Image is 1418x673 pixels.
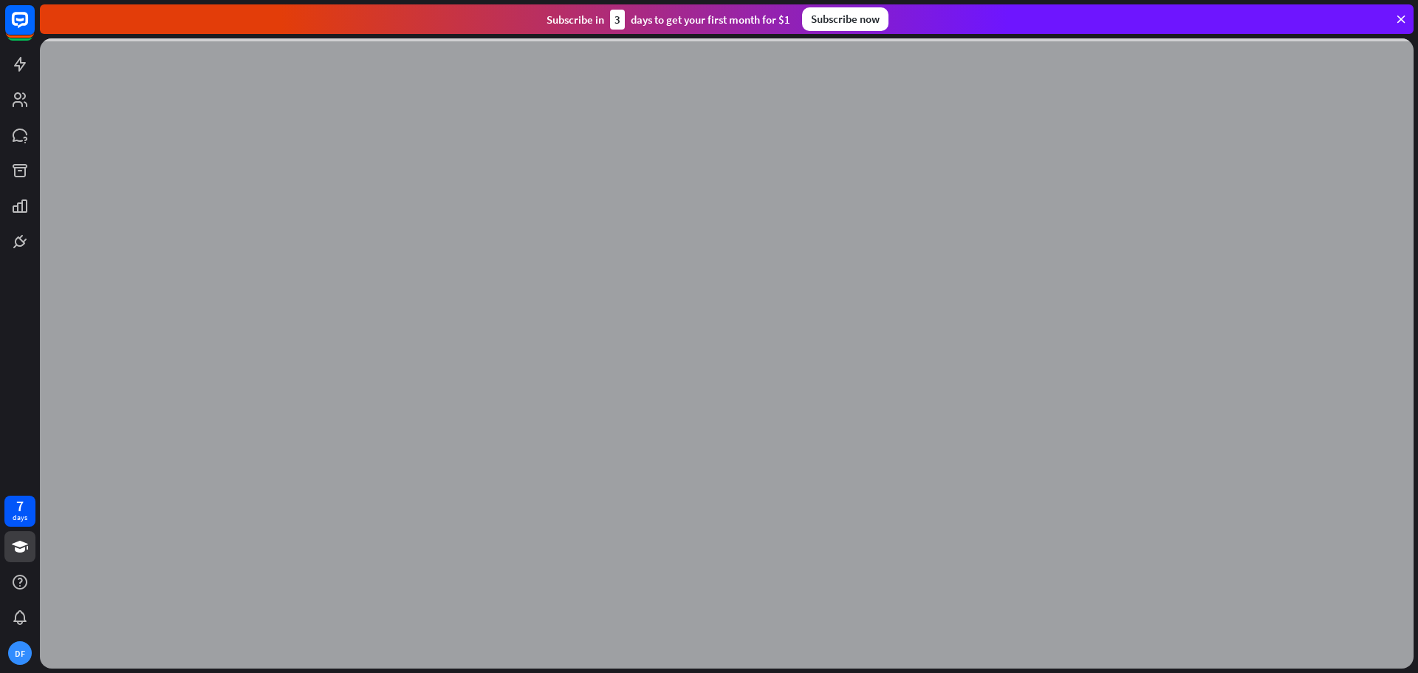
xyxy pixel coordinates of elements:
[610,10,625,30] div: 3
[4,496,35,527] a: 7 days
[16,499,24,513] div: 7
[8,641,32,665] div: DF
[547,10,790,30] div: Subscribe in days to get your first month for $1
[13,513,27,523] div: days
[802,7,888,31] div: Subscribe now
